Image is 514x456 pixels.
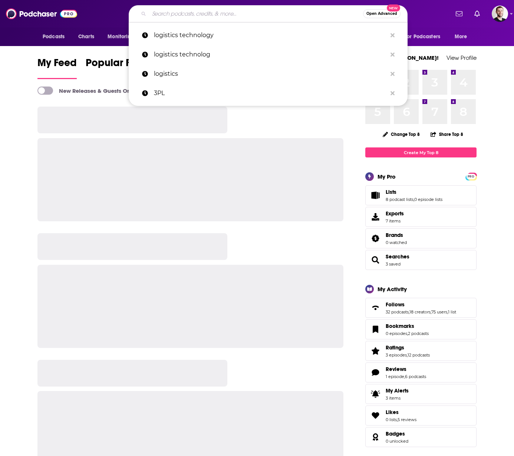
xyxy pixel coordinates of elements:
a: Searches [386,253,409,260]
a: Brands [368,233,383,244]
button: open menu [449,30,477,44]
a: My Alerts [365,384,477,404]
a: 6 podcasts [405,374,426,379]
img: Podchaser - Follow, Share and Rate Podcasts [6,7,77,21]
span: 7 items [386,218,404,224]
a: Create My Top 8 [365,147,477,157]
button: Change Top 8 [378,130,424,139]
span: Popular Feed [86,56,149,74]
span: Reviews [365,362,477,382]
span: Monitoring [108,32,134,42]
a: Likes [368,410,383,421]
span: , [447,309,448,315]
a: Brands [386,232,407,238]
span: For Podcasters [405,32,440,42]
span: Bookmarks [386,323,414,329]
span: Follows [365,298,477,318]
a: 2 podcasts [408,331,429,336]
a: My Feed [37,56,77,79]
span: More [455,32,467,42]
span: , [404,374,405,379]
a: Ratings [386,344,430,351]
button: open menu [102,30,144,44]
span: Charts [78,32,94,42]
a: Badges [386,430,408,437]
span: Badges [386,430,405,437]
a: Bookmarks [386,323,429,329]
a: Charts [73,30,99,44]
a: PRO [467,173,475,179]
a: Bookmarks [368,324,383,335]
span: Brands [365,228,477,248]
a: 0 episode lists [414,197,442,202]
span: PRO [467,174,475,179]
span: Lists [386,189,396,195]
span: Ratings [386,344,404,351]
span: Badges [365,427,477,447]
a: 1 list [448,309,456,315]
a: 18 creators [409,309,431,315]
a: logistics technolog [129,45,408,64]
a: Likes [386,409,416,416]
a: Show notifications dropdown [453,7,465,20]
img: User Profile [492,6,508,22]
span: , [409,309,409,315]
a: Reviews [386,366,426,372]
a: 0 unlocked [386,439,408,444]
a: Reviews [368,367,383,378]
button: open menu [37,30,74,44]
span: My Alerts [368,389,383,399]
p: logistics technology [154,26,387,45]
a: View Profile [447,54,477,61]
span: Open Advanced [366,12,397,16]
button: Open AdvancedNew [363,9,401,18]
a: 75 users [431,309,447,315]
button: open menu [400,30,451,44]
a: Badges [368,432,383,442]
a: 0 lists [386,417,397,422]
span: Reviews [386,366,406,372]
a: Exports [365,207,477,227]
a: 1 episode [386,374,404,379]
a: 3 saved [386,261,401,267]
a: 32 podcasts [386,309,409,315]
span: Bookmarks [365,319,477,339]
a: 0 episodes [386,331,407,336]
a: logistics technology [129,26,408,45]
a: Popular Feed [86,56,149,79]
span: Exports [386,210,404,217]
input: Search podcasts, credits, & more... [149,8,363,20]
div: Search podcasts, credits, & more... [129,5,408,22]
span: Podcasts [43,32,65,42]
span: New [387,4,400,12]
span: Exports [368,212,383,222]
a: New Releases & Guests Only [37,87,135,95]
span: My Alerts [386,387,409,394]
span: Searches [365,250,477,270]
span: Ratings [365,341,477,361]
a: 8 podcast lists [386,197,413,202]
div: My Pro [378,173,396,180]
p: 3PL [154,84,387,103]
button: Show profile menu [492,6,508,22]
a: logistics [129,64,408,84]
div: My Activity [378,286,407,293]
a: Ratings [368,346,383,356]
span: Lists [365,185,477,205]
a: Searches [368,255,383,265]
a: 3 episodes [386,352,407,358]
span: Likes [365,405,477,426]
span: , [397,417,398,422]
span: Brands [386,232,403,238]
a: 5 reviews [398,417,416,422]
span: Follows [386,301,405,308]
a: Show notifications dropdown [471,7,483,20]
span: , [407,331,408,336]
span: Likes [386,409,399,416]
